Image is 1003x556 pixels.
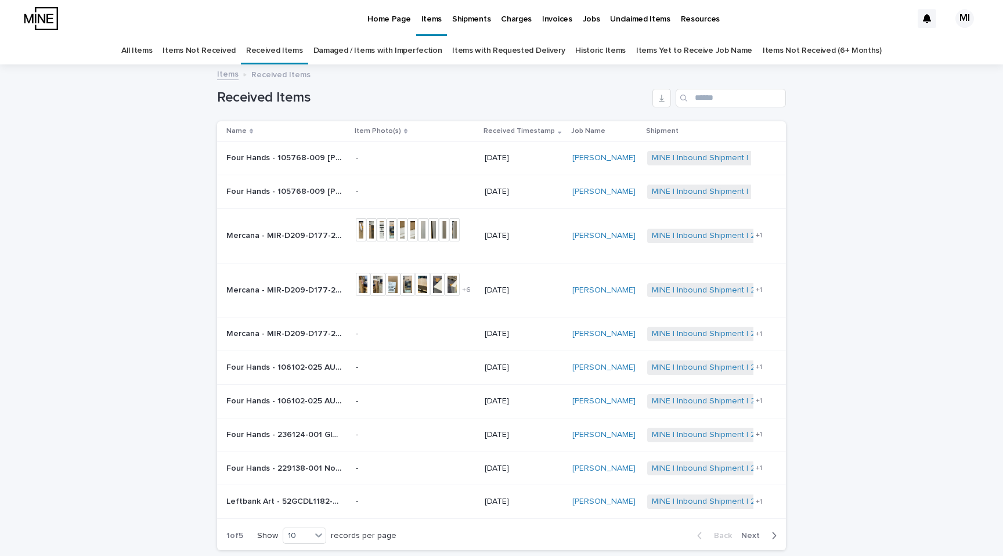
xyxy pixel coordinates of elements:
[652,497,776,507] a: MINE | Inbound Shipment | 24004
[688,530,737,541] button: Back
[572,329,636,339] a: [PERSON_NAME]
[485,329,563,339] p: [DATE]
[572,396,636,406] a: [PERSON_NAME]
[226,494,345,507] p: Leftbank Art - 52GCDL1182-36P1710 Atm�sfera | 72885
[756,431,762,438] span: + 1
[356,187,472,197] p: -
[572,430,636,440] a: [PERSON_NAME]
[485,187,563,197] p: [DATE]
[217,522,252,550] p: 1 of 5
[572,286,636,295] a: [PERSON_NAME]
[756,499,762,506] span: + 1
[571,125,605,138] p: Job Name
[652,464,776,474] a: MINE | Inbound Shipment | 24004
[575,37,626,64] a: Historic Items
[283,530,311,542] div: 10
[756,232,762,239] span: + 1
[485,497,563,507] p: [DATE]
[251,67,311,80] p: Received Items
[652,363,776,373] a: MINE | Inbound Shipment | 24004
[217,418,786,452] tr: Four Hands - 236124-001 Glenview 6 Door Sideboard | 72916Four Hands - 236124-001 Glenview 6 Door ...
[217,485,786,519] tr: Leftbank Art - 52GCDL1182-36P1710 Atm�sfera | 72885Leftbank Art - 52GCDL1182-36P1710 Atm�sfera | ...
[756,287,762,294] span: + 1
[756,331,762,338] span: + 1
[217,67,239,80] a: Items
[226,394,345,406] p: Four Hands - 106102-025 AURORA SWIVEL CHAIR | 72912
[572,497,636,507] a: [PERSON_NAME]
[756,364,762,371] span: + 1
[356,153,472,163] p: -
[485,153,563,163] p: [DATE]
[313,37,442,64] a: Damaged / Items with Imperfection
[217,142,786,175] tr: Four Hands - 105768-009 [PERSON_NAME] Chair | 72482Four Hands - 105768-009 [PERSON_NAME] Chair | ...
[652,153,774,163] a: MINE | Inbound Shipment | 23877
[226,327,345,339] p: Mercana - MIR-D209-D177-2448 White Natural Bev Mir 24 x 48 | 72926
[572,231,636,241] a: [PERSON_NAME]
[572,153,636,163] a: [PERSON_NAME]
[217,384,786,418] tr: Four Hands - 106102-025 AURORA SWIVEL CHAIR | 72912Four Hands - 106102-025 AURORA SWIVEL CHAIR | ...
[356,363,472,373] p: -
[955,9,974,28] div: MI
[485,286,563,295] p: [DATE]
[356,497,472,507] p: -
[652,329,776,339] a: MINE | Inbound Shipment | 24004
[226,151,345,163] p: Four Hands - 105768-009 Augustine Swivel Chair | 72482
[226,283,345,295] p: Mercana - MIR-D209-D177-2448 White Natural Bev Mir 24 x 48 | 72924
[121,37,152,64] a: All Items
[652,396,776,406] a: MINE | Inbound Shipment | 24004
[217,89,648,106] h1: Received Items
[163,37,235,64] a: Items Not Received
[246,37,303,64] a: Received Items
[652,231,776,241] a: MINE | Inbound Shipment | 24004
[485,464,563,474] p: [DATE]
[226,229,345,241] p: Mercana - MIR-D209-D177-2448 White Natural Bev Mir 24 x 48 | 72925
[485,396,563,406] p: [DATE]
[741,532,767,540] span: Next
[636,37,752,64] a: Items Yet to Receive Job Name
[756,398,762,405] span: + 1
[217,263,786,317] tr: Mercana - MIR-D209-D177-2448 White Natural [PERSON_NAME] 24 x 48 | 72924Mercana - MIR-D209-D177-2...
[217,175,786,208] tr: Four Hands - 105768-009 [PERSON_NAME] Chair | 72483Four Hands - 105768-009 [PERSON_NAME] Chair | ...
[572,187,636,197] a: [PERSON_NAME]
[485,231,563,241] p: [DATE]
[756,465,762,472] span: + 1
[356,396,472,406] p: -
[572,464,636,474] a: [PERSON_NAME]
[652,430,776,440] a: MINE | Inbound Shipment | 24004
[356,430,472,440] p: -
[356,329,472,339] p: -
[763,37,882,64] a: Items Not Received (6+ Months)
[462,287,471,294] span: + 6
[652,286,776,295] a: MINE | Inbound Shipment | 24004
[676,89,786,107] input: Search
[257,531,278,541] p: Show
[355,125,401,138] p: Item Photo(s)
[652,187,774,197] a: MINE | Inbound Shipment | 23877
[707,532,732,540] span: Back
[217,317,786,351] tr: Mercana - MIR-D209-D177-2448 White Natural [PERSON_NAME] 24 x 48 | 72926Mercana - MIR-D209-D177-2...
[226,125,247,138] p: Name
[646,125,679,138] p: Shipment
[484,125,555,138] p: Received Timestamp
[485,430,563,440] p: [DATE]
[226,428,345,440] p: Four Hands - 236124-001 Glenview 6 Door Sideboard | 72916
[217,351,786,385] tr: Four Hands - 106102-025 AURORA SWIVEL CHAIR | 72911Four Hands - 106102-025 AURORA SWIVEL CHAIR | ...
[23,7,58,30] img: pcvCDExIp-O7yBVAx_Z5l-y7n9bHV56hDJPHFiwiTOs
[356,464,472,474] p: -
[331,531,396,541] p: records per page
[217,208,786,263] tr: Mercana - MIR-D209-D177-2448 White Natural [PERSON_NAME] 24 x 48 | 72925Mercana - MIR-D209-D177-2...
[217,452,786,485] tr: Four Hands - 229138-001 Nors By [PERSON_NAME] | 72903Four Hands - 229138-001 Nors By [PERSON_NAME...
[226,185,345,197] p: Four Hands - 105768-009 Augustine Swivel Chair | 72483
[226,360,345,373] p: Four Hands - 106102-025 AURORA SWIVEL CHAIR | 72911
[572,363,636,373] a: [PERSON_NAME]
[226,461,345,474] p: Four Hands - 229138-001 Nors By Dan Hobday | 72903
[485,363,563,373] p: [DATE]
[452,37,565,64] a: Items with Requested Delivery
[737,530,786,541] button: Next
